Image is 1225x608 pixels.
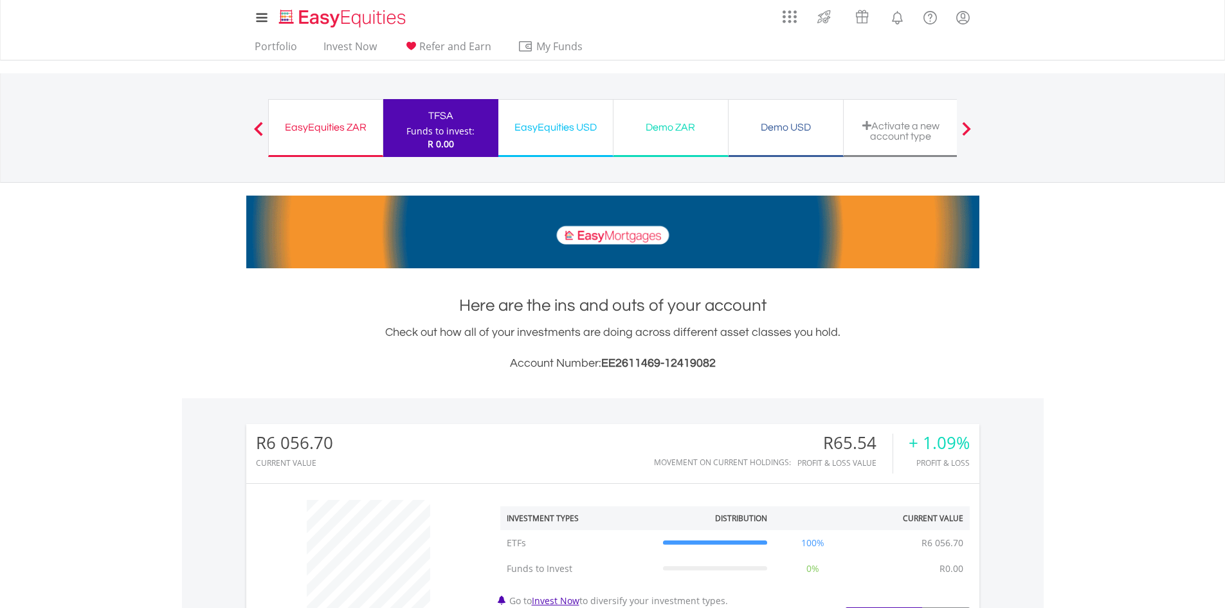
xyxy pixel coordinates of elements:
[774,3,805,24] a: AppsGrid
[915,530,970,556] td: R6 056.70
[318,40,382,60] a: Invest Now
[813,6,835,27] img: thrive-v2.svg
[797,434,893,452] div: R65.54
[783,10,797,24] img: grid-menu-icon.svg
[246,294,979,317] h1: Here are the ins and outs of your account
[736,118,835,136] div: Demo USD
[500,556,657,582] td: Funds to Invest
[500,506,657,530] th: Investment Types
[843,3,881,27] a: Vouchers
[277,118,375,136] div: EasyEquities ZAR
[715,513,767,524] div: Distribution
[256,434,333,452] div: R6 056.70
[774,530,852,556] td: 100%
[391,107,491,125] div: TFSA
[909,459,970,467] div: Profit & Loss
[654,458,791,466] div: Movement on Current Holdings:
[909,434,970,452] div: + 1.09%
[256,459,333,467] div: CURRENT VALUE
[250,40,302,60] a: Portfolio
[774,556,852,582] td: 0%
[246,355,979,373] h3: Account Number:
[851,120,950,142] div: Activate a new account type
[532,594,579,607] a: Invest Now
[933,556,970,582] td: R0.00
[500,530,657,556] td: ETFs
[851,6,873,27] img: vouchers-v2.svg
[274,3,411,29] a: Home page
[428,138,454,150] span: R 0.00
[621,118,720,136] div: Demo ZAR
[506,118,605,136] div: EasyEquities USD
[419,39,491,53] span: Refer and Earn
[881,3,914,29] a: Notifications
[398,40,496,60] a: Refer and Earn
[246,324,979,373] div: Check out how all of your investments are doing across different asset classes you hold.
[852,506,970,530] th: Current Value
[406,125,475,138] div: Funds to invest:
[518,38,602,55] span: My Funds
[277,8,411,29] img: EasyEquities_Logo.png
[797,459,893,467] div: Profit & Loss Value
[947,3,979,32] a: My Profile
[914,3,947,29] a: FAQ's and Support
[246,196,979,268] img: EasyMortage Promotion Banner
[601,357,716,369] span: EE2611469-12419082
